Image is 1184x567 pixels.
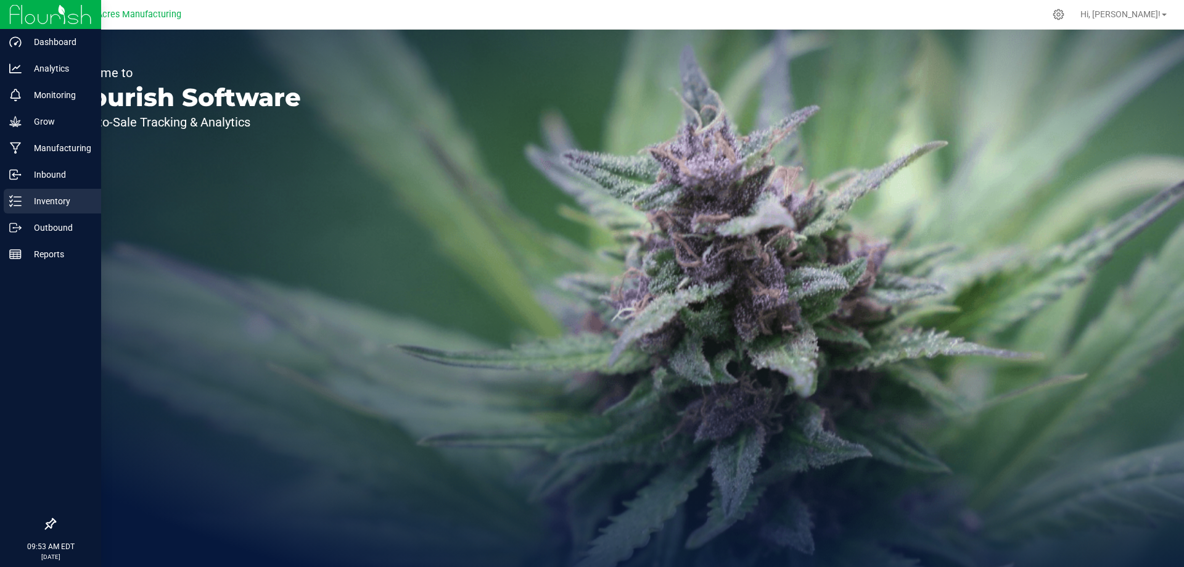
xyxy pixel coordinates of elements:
[9,248,22,260] inline-svg: Reports
[22,114,96,129] p: Grow
[9,195,22,207] inline-svg: Inventory
[22,247,96,262] p: Reports
[67,67,301,79] p: Welcome to
[9,36,22,48] inline-svg: Dashboard
[22,88,96,102] p: Monitoring
[9,142,22,154] inline-svg: Manufacturing
[1051,9,1066,20] div: Manage settings
[22,35,96,49] p: Dashboard
[6,552,96,561] p: [DATE]
[22,194,96,209] p: Inventory
[9,89,22,101] inline-svg: Monitoring
[22,141,96,155] p: Manufacturing
[22,220,96,235] p: Outbound
[6,541,96,552] p: 09:53 AM EDT
[1080,9,1161,19] span: Hi, [PERSON_NAME]!
[9,168,22,181] inline-svg: Inbound
[9,221,22,234] inline-svg: Outbound
[67,116,301,128] p: Seed-to-Sale Tracking & Analytics
[67,85,301,110] p: Flourish Software
[22,167,96,182] p: Inbound
[9,62,22,75] inline-svg: Analytics
[70,9,181,20] span: Green Acres Manufacturing
[22,61,96,76] p: Analytics
[9,115,22,128] inline-svg: Grow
